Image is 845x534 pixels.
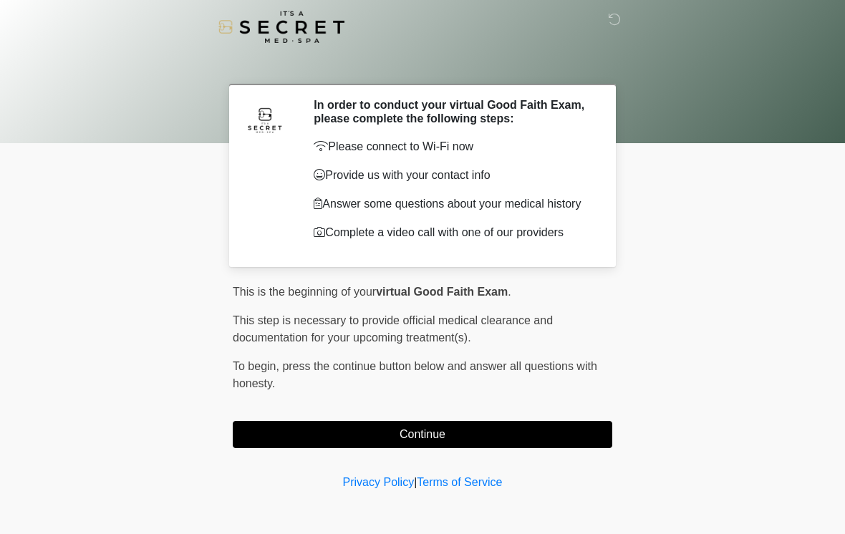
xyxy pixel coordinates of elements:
[314,167,591,184] p: Provide us with your contact info
[233,286,376,298] span: This is the beginning of your
[233,314,553,344] span: This step is necessary to provide official medical clearance and documentation for your upcoming ...
[314,138,591,155] p: Please connect to Wi-Fi now
[314,98,591,125] h2: In order to conduct your virtual Good Faith Exam, please complete the following steps:
[417,476,502,488] a: Terms of Service
[218,11,344,43] img: It's A Secret Med Spa Logo
[314,224,591,241] p: Complete a video call with one of our providers
[508,286,511,298] span: .
[376,286,508,298] strong: virtual Good Faith Exam
[233,421,612,448] button: Continue
[343,476,415,488] a: Privacy Policy
[233,360,282,372] span: To begin,
[222,52,623,78] h1: ‎ ‎
[414,476,417,488] a: |
[233,360,597,389] span: press the continue button below and answer all questions with honesty.
[243,98,286,141] img: Agent Avatar
[314,195,591,213] p: Answer some questions about your medical history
